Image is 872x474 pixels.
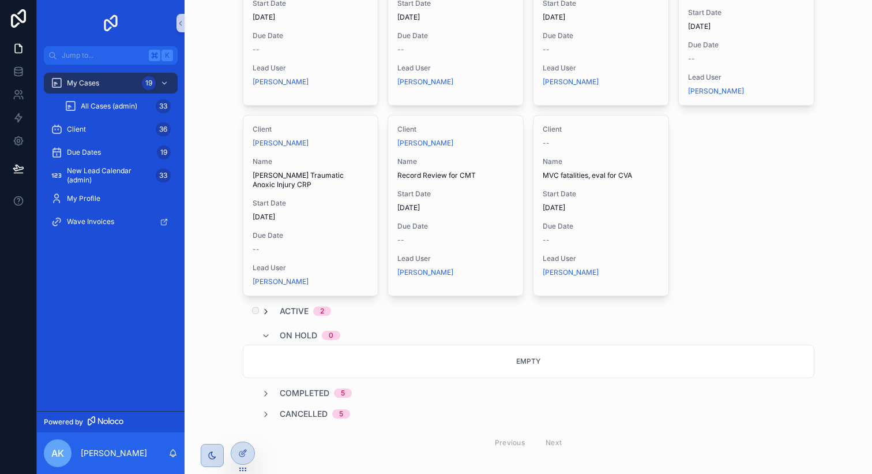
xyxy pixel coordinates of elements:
span: [DATE] [397,13,514,22]
span: Lead User [253,64,369,73]
span: On Hold [280,330,317,341]
a: [PERSON_NAME] [253,139,309,148]
span: Cancelled [280,408,328,420]
span: Start Date [688,8,805,17]
span: [DATE] [253,13,369,22]
span: -- [543,139,550,148]
span: -- [688,54,695,64]
span: Due Date [253,231,369,240]
span: Lead User [543,254,659,263]
span: My Cases [67,79,99,88]
a: [PERSON_NAME] [543,77,599,87]
div: 33 [156,169,171,182]
div: 19 [142,76,156,90]
a: Wave Invoices [44,211,178,232]
span: MVC fatalities, eval for CVA [543,171,659,180]
a: Due Dates19 [44,142,178,163]
a: [PERSON_NAME] [253,77,309,87]
span: Name [397,157,514,166]
div: 5 [339,409,343,419]
span: Powered by [44,417,83,427]
span: Client [67,125,86,134]
span: Due Date [397,31,514,40]
span: Lead User [253,263,369,273]
span: -- [543,45,550,54]
a: [PERSON_NAME] [397,77,453,87]
div: 19 [157,145,171,159]
button: Jump to...K [44,46,178,65]
a: My Profile [44,188,178,209]
a: Client--NameMVC fatalities, eval for CVAStart Date[DATE]Due Date--Lead User[PERSON_NAME] [533,115,669,296]
a: Client[PERSON_NAME]NameRecord Review for CMTStart Date[DATE]Due Date--Lead User[PERSON_NAME] [388,115,524,296]
p: [PERSON_NAME] [81,447,147,459]
a: Powered by [37,411,185,432]
span: Lead User [543,64,659,73]
div: 33 [156,99,171,113]
span: [DATE] [543,203,659,212]
span: Due Date [543,222,659,231]
a: [PERSON_NAME] [397,139,453,148]
span: -- [397,45,404,54]
span: Lead User [397,254,514,263]
span: [PERSON_NAME] Traumatic Anoxic Injury CRP [253,171,369,189]
span: Start Date [543,189,659,199]
span: [DATE] [397,203,514,212]
span: All Cases (admin) [81,102,137,111]
span: Empty [516,357,540,365]
a: Client[PERSON_NAME]Name[PERSON_NAME] Traumatic Anoxic Injury CRPStart Date[DATE]Due Date--Lead Us... [243,115,379,296]
a: [PERSON_NAME] [397,268,453,277]
span: K [163,51,172,60]
span: [DATE] [688,22,805,31]
div: 36 [156,122,171,136]
span: Due Date [543,31,659,40]
span: Name [253,157,369,166]
span: Due Date [397,222,514,231]
span: Completed [280,387,329,399]
span: Client [543,125,659,134]
span: -- [397,236,404,245]
span: Wave Invoices [67,217,114,226]
a: [PERSON_NAME] [253,277,309,286]
span: Lead User [397,64,514,73]
a: [PERSON_NAME] [688,87,744,96]
span: -- [543,236,550,245]
a: My Cases19 [44,73,178,94]
span: My Profile [67,194,100,203]
span: Client [253,125,369,134]
span: Jump to... [62,51,144,60]
span: Due Date [253,31,369,40]
a: [PERSON_NAME] [543,268,599,277]
a: New Lead Calendar (admin)33 [44,165,178,186]
div: 5 [341,389,345,398]
span: New Lead Calendar (admin) [67,166,151,185]
div: 2 [320,307,324,316]
span: Due Dates [67,148,101,157]
span: [DATE] [253,212,369,222]
span: Lead User [688,73,805,82]
span: Active [280,305,309,317]
span: [DATE] [543,13,659,22]
span: AK [51,446,64,460]
span: Start Date [397,189,514,199]
span: Name [543,157,659,166]
a: Client36 [44,119,178,140]
div: 0 [329,331,333,340]
a: All Cases (admin)33 [58,96,178,117]
span: -- [253,45,260,54]
span: Due Date [688,40,805,50]
span: Start Date [253,199,369,208]
span: Record Review for CMT [397,171,514,180]
span: Client [397,125,514,134]
span: -- [253,245,260,254]
img: App logo [102,14,120,32]
div: scrollable content [37,65,185,247]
